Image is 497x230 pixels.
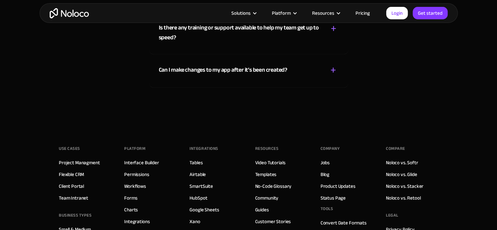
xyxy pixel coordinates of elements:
[386,170,417,179] a: Noloco vs. Glide
[124,158,159,167] a: Interface Builder
[321,204,333,214] div: Tools
[321,158,330,167] a: Jobs
[124,205,138,214] a: Charts
[190,144,218,153] div: INTEGRATIONS
[159,65,287,75] div: Can I make changes to my app after it’s been created?
[304,9,347,17] div: Resources
[59,194,88,202] a: Team Intranet
[347,9,378,17] a: Pricing
[321,219,367,227] a: Convert Date Formats
[255,170,277,179] a: Templates
[321,182,356,190] a: Product Updates
[124,170,149,179] a: Permissions
[272,9,291,17] div: Platform
[59,210,91,220] div: BUSINESS TYPES
[190,170,206,179] a: Airtable
[330,64,336,76] div: +
[255,205,269,214] a: Guides
[386,144,405,153] div: Compare
[386,158,418,167] a: Noloco vs. Softr
[255,194,279,202] a: Community
[231,9,251,17] div: Solutions
[312,9,334,17] div: Resources
[321,144,340,153] div: Company
[223,9,264,17] div: Solutions
[190,182,213,190] a: SmartSuite
[59,182,84,190] a: Client Portal
[190,217,200,226] a: Xano
[190,158,203,167] a: Tables
[386,182,423,190] a: Noloco vs. Stacker
[124,217,150,226] a: Integrations
[190,194,207,202] a: HubSpot
[413,7,448,19] a: Get started
[321,170,329,179] a: Blog
[59,170,84,179] a: Flexible CRM
[386,7,408,19] a: Login
[331,23,337,34] div: +
[255,144,279,153] div: Resources
[124,144,145,153] div: Platform
[190,205,219,214] a: Google Sheets
[321,194,346,202] a: Status Page
[255,158,286,167] a: Video Tutorials
[59,144,80,153] div: Use Cases
[264,9,304,17] div: Platform
[386,194,421,202] a: Noloco vs. Retool
[255,217,291,226] a: Customer Stories
[124,182,146,190] a: Workflows
[255,182,292,190] a: No-Code Glossary
[59,158,100,167] a: Project Managment
[159,23,321,43] div: Is there any training or support available to help my team get up to speed?
[50,8,89,18] a: home
[386,210,398,220] div: Legal
[124,194,137,202] a: Forms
